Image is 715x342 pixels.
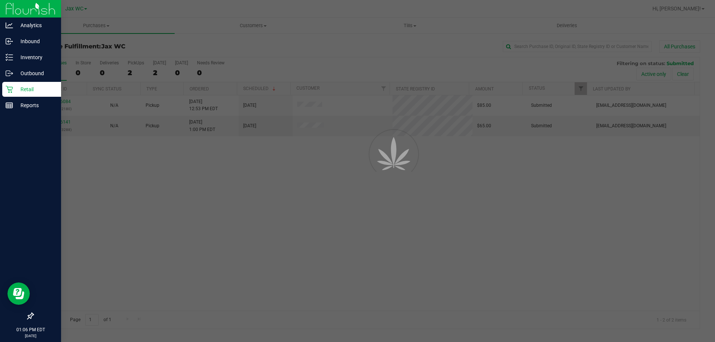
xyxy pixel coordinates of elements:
[6,70,13,77] inline-svg: Outbound
[13,69,58,78] p: Outbound
[13,53,58,62] p: Inventory
[7,282,30,305] iframe: Resource center
[6,102,13,109] inline-svg: Reports
[13,21,58,30] p: Analytics
[13,101,58,110] p: Reports
[6,54,13,61] inline-svg: Inventory
[6,22,13,29] inline-svg: Analytics
[13,37,58,46] p: Inbound
[3,326,58,333] p: 01:06 PM EDT
[6,86,13,93] inline-svg: Retail
[6,38,13,45] inline-svg: Inbound
[13,85,58,94] p: Retail
[3,333,58,339] p: [DATE]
